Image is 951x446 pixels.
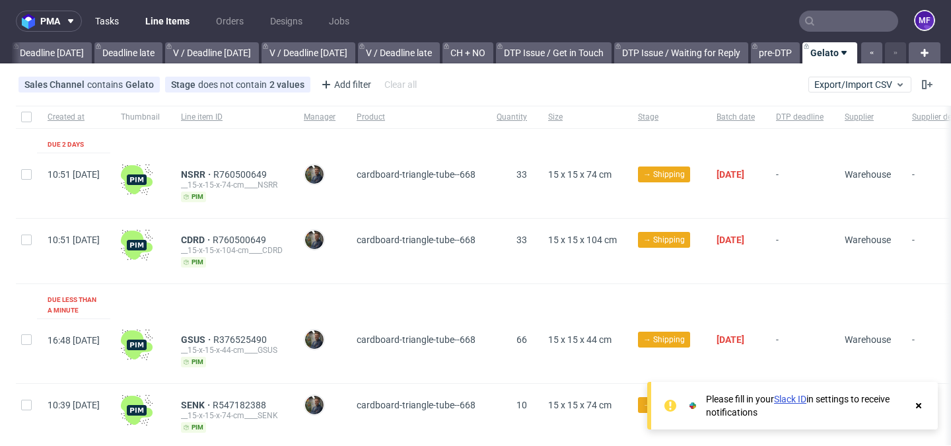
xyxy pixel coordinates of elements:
[845,169,891,180] span: Warehouse
[137,11,197,32] a: Line Items
[181,169,213,180] a: NSRR
[171,79,198,90] span: Stage
[382,75,419,94] div: Clear all
[213,235,269,245] a: R760500649
[181,422,206,433] span: pim
[776,169,824,202] span: -
[548,169,612,180] span: 15 x 15 x 74 cm
[516,334,527,345] span: 66
[357,112,475,123] span: Product
[305,231,324,249] img: Maciej Sobola
[706,392,906,419] div: Please fill in your in settings to receive notifications
[305,396,324,414] img: Maciej Sobola
[181,180,283,190] div: __15-x-15-x-74-cm____NSRR
[442,42,493,63] a: CH + NO
[357,169,475,180] span: cardboard-triangle-tube--668
[121,164,153,196] img: wHgJFi1I6lmhQAAAABJRU5ErkJggg==
[776,235,824,268] span: -
[686,399,699,412] img: Slack
[808,77,911,93] button: Export/Import CSV
[774,394,806,404] a: Slack ID
[165,42,259,63] a: V / Deadline [DATE]
[357,235,475,245] span: cardboard-triangle-tube--668
[717,334,744,345] span: [DATE]
[121,394,153,426] img: wHgJFi1I6lmhQAAAABJRU5ErkJggg==
[16,11,82,32] button: pma
[181,400,213,410] a: SENK
[94,42,162,63] a: Deadline late
[321,11,357,32] a: Jobs
[262,42,355,63] a: V / Deadline [DATE]
[181,410,283,421] div: __15-x-15-x-74-cm____SENK
[181,345,283,355] div: __15-x-15-x-44-cm____GSUS
[845,112,891,123] span: Supplier
[614,42,748,63] a: DTP Issue / Waiting for Reply
[22,14,40,29] img: logo
[304,112,335,123] span: Manager
[48,235,100,245] span: 10:51 [DATE]
[915,11,934,30] figcaption: MF
[213,334,269,345] a: R376525490
[802,42,857,63] a: Gelato
[357,334,475,345] span: cardboard-triangle-tube--668
[121,112,160,123] span: Thumbnail
[717,169,744,180] span: [DATE]
[121,329,153,361] img: wHgJFi1I6lmhQAAAABJRU5ErkJggg==
[181,112,283,123] span: Line item ID
[497,112,527,123] span: Quantity
[181,235,213,245] a: CDRD
[516,235,527,245] span: 33
[181,245,283,256] div: __15-x-15-x-104-cm____CDRD
[548,112,617,123] span: Size
[548,400,612,410] span: 15 x 15 x 74 cm
[48,112,100,123] span: Created at
[181,257,206,268] span: pim
[496,42,612,63] a: DTP Issue / Get in Touch
[516,400,527,410] span: 10
[638,112,695,123] span: Stage
[305,165,324,184] img: Maciej Sobola
[776,112,824,123] span: DTP deadline
[269,79,304,90] div: 2 values
[845,334,891,345] span: Warehouse
[643,168,685,180] span: → Shipping
[48,400,100,410] span: 10:39 [DATE]
[87,11,127,32] a: Tasks
[40,17,60,26] span: pma
[213,169,269,180] a: R760500649
[198,79,269,90] span: does not contain
[516,169,527,180] span: 33
[262,11,310,32] a: Designs
[48,139,84,150] div: Due 2 days
[213,400,269,410] a: R547182388
[357,400,475,410] span: cardboard-triangle-tube--668
[776,334,824,367] span: -
[643,399,685,411] span: → Shipping
[12,42,92,63] a: Deadline [DATE]
[643,334,685,346] span: → Shipping
[181,192,206,202] span: pim
[48,295,100,316] div: Due less than a minute
[48,335,100,346] span: 16:48 [DATE]
[643,234,685,246] span: → Shipping
[717,235,744,245] span: [DATE]
[121,229,153,261] img: wHgJFi1I6lmhQAAAABJRU5ErkJggg==
[845,235,891,245] span: Warehouse
[24,79,87,90] span: Sales Channel
[208,11,252,32] a: Orders
[181,334,213,345] a: GSUS
[48,169,100,180] span: 10:51 [DATE]
[814,79,905,90] span: Export/Import CSV
[548,235,617,245] span: 15 x 15 x 104 cm
[305,330,324,349] img: Maciej Sobola
[717,112,755,123] span: Batch date
[181,357,206,367] span: pim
